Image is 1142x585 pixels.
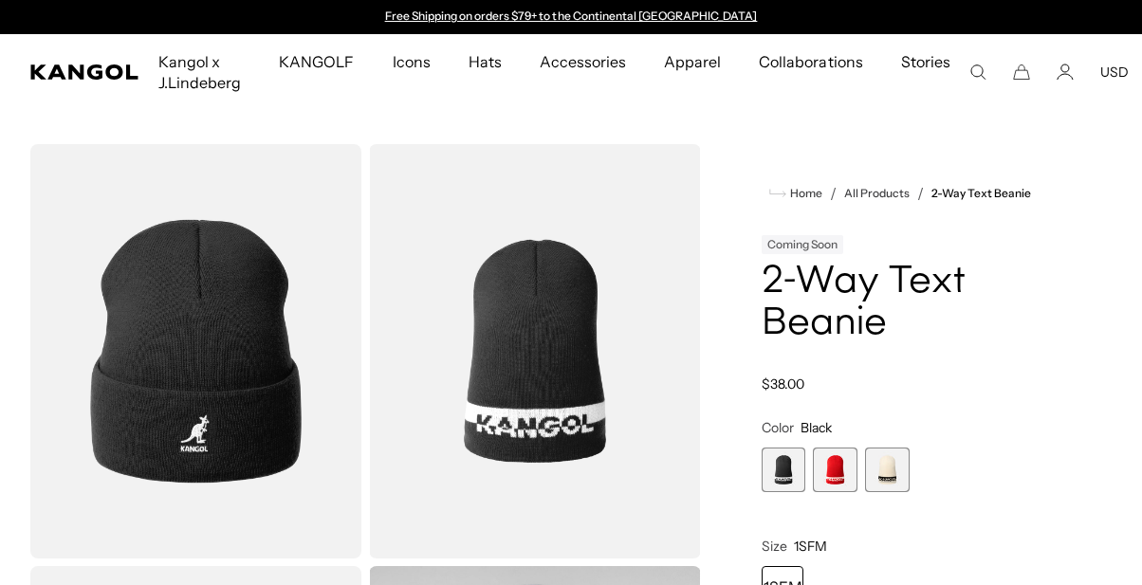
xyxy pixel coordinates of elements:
span: Stories [901,34,950,110]
span: Black [801,419,832,436]
a: Account [1057,64,1074,81]
nav: breadcrumbs [762,182,1067,205]
li: / [822,182,837,205]
div: Coming Soon [762,235,843,254]
div: 1 of 3 [762,448,806,492]
span: Kangol x J.Lindeberg [158,34,241,110]
span: Accessories [540,34,626,89]
div: 2 of 3 [813,448,857,492]
div: 3 of 3 [865,448,910,492]
span: Collaborations [759,34,862,89]
span: Size [762,538,787,555]
span: Apparel [664,34,721,89]
label: Natural [865,448,910,492]
a: Kangol [30,64,139,80]
a: All Products [844,187,910,200]
label: Red [813,448,857,492]
a: Free Shipping on orders $79+ to the Continental [GEOGRAPHIC_DATA] [385,9,758,23]
li: / [910,182,924,205]
summary: Search here [969,64,986,81]
span: $38.00 [762,375,804,393]
img: color-black [369,144,700,558]
a: Hats [450,34,521,89]
button: Cart [1013,64,1030,81]
span: 1SFM [794,538,827,555]
span: Home [786,187,822,200]
a: Apparel [645,34,740,89]
a: Kangol x J.Lindeberg [139,34,260,110]
a: Accessories [521,34,645,89]
span: KANGOLF [279,34,354,89]
a: 2-Way Text Beanie [931,187,1031,200]
img: color-black [30,144,361,558]
label: Black [762,448,806,492]
span: Hats [469,34,502,89]
a: KANGOLF [260,34,373,89]
a: Icons [374,34,450,89]
h1: 2-Way Text Beanie [762,262,1067,345]
button: USD [1100,64,1129,81]
a: Stories [882,34,969,110]
a: Home [769,185,822,202]
span: Icons [393,34,431,89]
a: Collaborations [740,34,881,89]
div: 1 of 2 [376,9,766,25]
div: Announcement [376,9,766,25]
span: Color [762,419,794,436]
slideshow-component: Announcement bar [376,9,766,25]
